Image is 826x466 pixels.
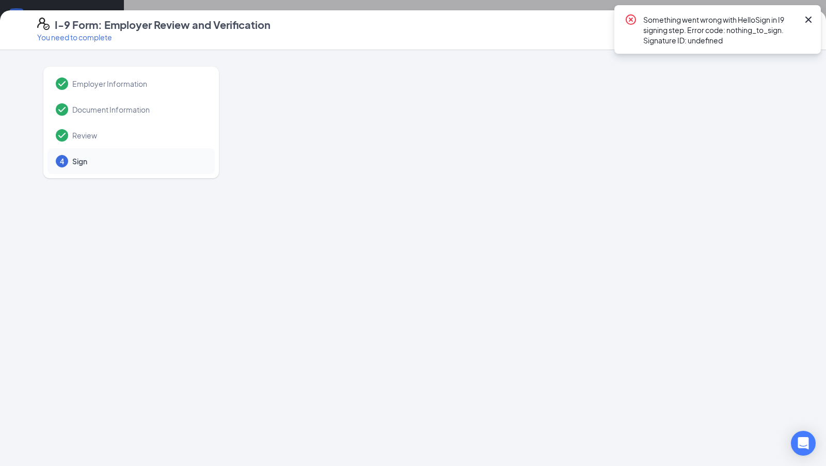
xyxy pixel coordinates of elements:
[56,77,68,90] svg: Checkmark
[56,129,68,142] svg: Checkmark
[791,431,816,456] div: Open Intercom Messenger
[802,13,815,26] svg: Cross
[72,104,204,115] span: Document Information
[60,156,64,166] span: 4
[72,156,204,166] span: Sign
[643,13,798,45] div: Something went wrong with HelloSign in I9 signing step. Error code: nothing_to_sign. Signature ID...
[55,18,271,32] h4: I-9 Form: Employer Review and Verification
[37,32,271,42] p: You need to complete
[72,79,204,89] span: Employer Information
[56,103,68,116] svg: Checkmark
[72,130,204,141] span: Review
[37,18,50,30] svg: FormI9EVerifyIcon
[625,13,637,26] svg: CrossCircle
